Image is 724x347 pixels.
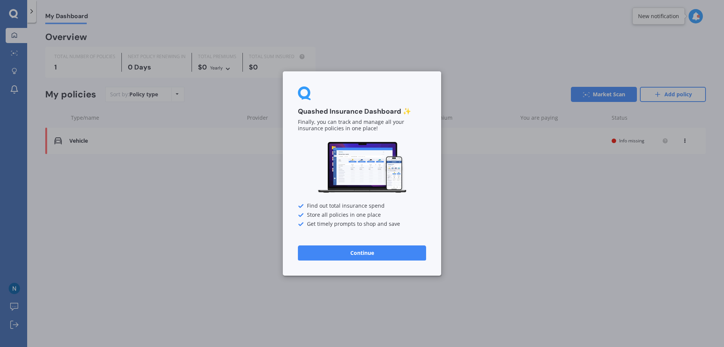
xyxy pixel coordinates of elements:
img: Dashboard [317,141,407,194]
h3: Quashed Insurance Dashboard ✨ [298,107,426,116]
p: Finally, you can track and manage all your insurance policies in one place! [298,119,426,132]
div: Get timely prompts to shop and save [298,221,426,227]
div: Find out total insurance spend [298,203,426,209]
button: Continue [298,245,426,261]
div: Store all policies in one place [298,212,426,218]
